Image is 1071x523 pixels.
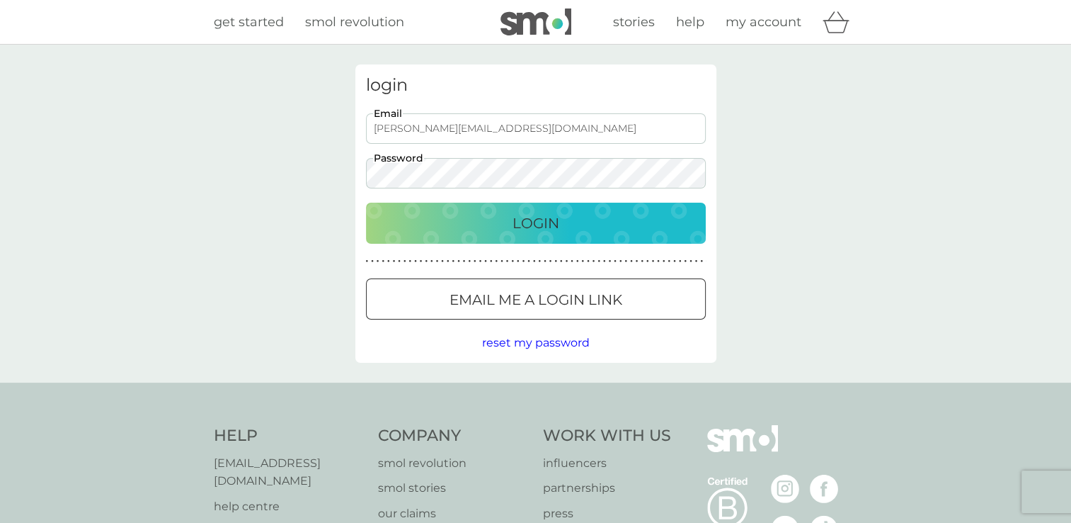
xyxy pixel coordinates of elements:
button: Email me a login link [366,279,706,320]
span: get started [214,14,284,30]
p: ● [382,258,384,265]
p: ● [560,258,563,265]
p: ● [436,258,439,265]
p: partnerships [543,479,671,497]
p: ● [668,258,671,265]
a: get started [214,12,284,33]
p: ● [587,258,590,265]
a: press [543,505,671,523]
a: [EMAIL_ADDRESS][DOMAIN_NAME] [214,454,365,490]
p: ● [636,258,638,265]
p: ● [609,258,612,265]
p: ● [689,258,692,265]
p: ● [430,258,433,265]
p: ● [657,258,660,265]
p: ● [571,258,573,265]
p: ● [614,258,617,265]
p: ● [414,258,417,265]
p: ● [474,258,476,265]
p: ● [700,258,703,265]
p: ● [522,258,525,265]
span: stories [613,14,655,30]
p: ● [619,258,622,265]
h4: Company [378,425,529,447]
img: smol [500,9,571,35]
p: ● [371,258,374,265]
p: ● [533,258,536,265]
p: ● [441,258,444,265]
p: ● [468,258,471,265]
img: visit the smol Facebook page [810,475,838,503]
p: ● [554,258,557,265]
p: ● [544,258,546,265]
p: ● [366,258,369,265]
p: ● [387,258,390,265]
span: reset my password [482,336,590,349]
img: visit the smol Instagram page [771,475,799,503]
p: ● [679,258,682,265]
p: ● [582,258,585,265]
button: reset my password [482,334,590,352]
p: ● [652,258,655,265]
p: ● [517,258,520,265]
span: smol revolution [305,14,404,30]
p: ● [506,258,509,265]
p: ● [695,258,698,265]
p: ● [496,258,498,265]
p: ● [625,258,628,265]
p: ● [663,258,665,265]
a: smol stories [378,479,529,497]
a: help centre [214,497,365,516]
p: ● [398,258,401,265]
p: ● [490,258,493,265]
p: ● [403,258,406,265]
p: ● [597,258,600,265]
a: smol revolution [305,12,404,33]
p: ● [377,258,379,265]
p: ● [511,258,514,265]
a: our claims [378,505,529,523]
p: ● [500,258,503,265]
p: ● [447,258,449,265]
p: ● [463,258,466,265]
div: basket [823,8,858,36]
p: ● [539,258,542,265]
h3: login [366,75,706,96]
p: ● [527,258,530,265]
p: ● [641,258,643,265]
p: ● [603,258,606,265]
p: ● [393,258,396,265]
p: ● [452,258,455,265]
a: help [676,12,704,33]
p: ● [576,258,579,265]
p: ● [646,258,649,265]
p: ● [549,258,552,265]
h4: Help [214,425,365,447]
img: smol [707,425,778,473]
p: ● [592,258,595,265]
p: ● [425,258,428,265]
button: Login [366,203,706,244]
p: ● [630,258,633,265]
p: ● [409,258,412,265]
h4: Work With Us [543,425,671,447]
p: ● [420,258,423,265]
a: my account [726,12,801,33]
a: influencers [543,454,671,473]
span: my account [726,14,801,30]
p: ● [684,258,687,265]
span: help [676,14,704,30]
p: Email me a login link [449,288,622,311]
p: ● [484,258,487,265]
a: smol revolution [378,454,529,473]
p: Login [512,212,559,235]
p: ● [479,258,482,265]
p: ● [673,258,676,265]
